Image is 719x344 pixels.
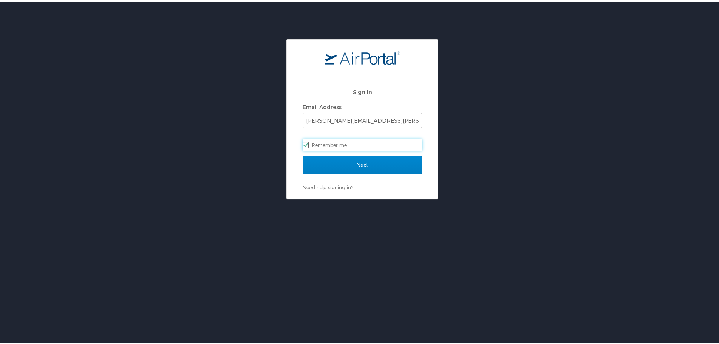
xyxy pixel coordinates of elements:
img: logo [325,49,400,63]
label: Remember me [303,138,422,149]
a: Need help signing in? [303,183,353,189]
input: Next [303,154,422,173]
h2: Sign In [303,86,422,95]
label: Email Address [303,102,342,109]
